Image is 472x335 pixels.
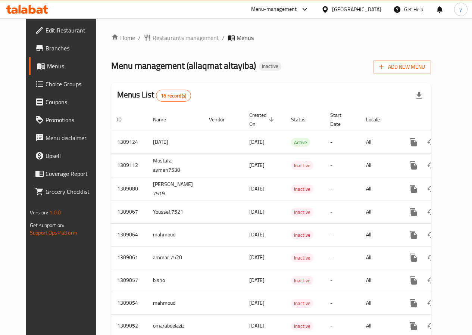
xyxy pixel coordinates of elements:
span: Active [291,138,310,147]
span: y [459,5,462,13]
td: All [360,153,398,177]
td: 1309067 [111,201,147,223]
span: Inactive [291,276,313,285]
td: 1309054 [111,292,147,314]
td: - [324,269,360,292]
td: 1309080 [111,177,147,201]
span: Promotions [46,115,99,124]
span: [DATE] [249,160,265,170]
span: [DATE] [249,184,265,193]
button: Change Status [422,294,440,312]
button: more [404,249,422,267]
div: Inactive [291,299,313,308]
td: All [360,201,398,223]
td: All [360,246,398,269]
span: [DATE] [249,252,265,262]
td: 1309061 [111,246,147,269]
div: Total records count [156,90,191,102]
button: more [404,156,422,174]
button: more [404,272,422,289]
a: Menu disclaimer [29,129,105,147]
span: Grocery Checklist [46,187,99,196]
span: Edit Restaurant [46,26,99,35]
td: - [324,246,360,269]
td: 1309124 [111,131,147,153]
td: Youssef.7521 [147,201,203,223]
li: / [138,33,141,42]
button: Change Status [422,249,440,267]
td: 1309057 [111,269,147,292]
td: mahmoud [147,223,203,246]
td: All [360,131,398,153]
button: Change Status [422,156,440,174]
td: All [360,177,398,201]
td: bisho [147,269,203,292]
td: All [360,292,398,314]
span: Name [153,115,176,124]
button: more [404,226,422,244]
button: Add New Menu [373,60,431,74]
span: 16 record(s) [156,92,191,99]
span: [DATE] [249,207,265,217]
span: [DATE] [249,275,265,285]
a: Promotions [29,111,105,129]
span: Restaurants management [153,33,219,42]
div: Inactive [291,230,313,239]
span: Get support on: [30,220,64,230]
span: Menu disclaimer [46,133,99,142]
span: Version: [30,208,48,217]
button: more [404,180,422,198]
a: Coverage Report [29,165,105,183]
button: Change Status [422,180,440,198]
nav: breadcrumb [111,33,431,42]
a: Restaurants management [144,33,219,42]
div: Inactive [291,322,313,331]
span: [DATE] [249,137,265,147]
td: mahmoud [147,292,203,314]
td: 1309064 [111,223,147,246]
span: Locale [366,115,390,124]
span: Coupons [46,97,99,106]
span: Menus [47,62,99,71]
a: Branches [29,39,105,57]
td: [PERSON_NAME] 7519 [147,177,203,201]
button: more [404,133,422,151]
button: Change Status [422,226,440,244]
a: Menus [29,57,105,75]
span: Choice Groups [46,80,99,89]
div: Menu-management [251,5,297,14]
td: [DATE] [147,131,203,153]
td: - [324,292,360,314]
span: 1.0.0 [49,208,61,217]
div: [GEOGRAPHIC_DATA] [332,5,381,13]
td: - [324,153,360,177]
span: Add New Menu [379,62,425,72]
td: All [360,269,398,292]
td: - [324,201,360,223]
h2: Menus List [117,89,191,102]
a: Coupons [29,93,105,111]
a: Choice Groups [29,75,105,93]
button: more [404,294,422,312]
span: Inactive [291,185,313,193]
span: [DATE] [249,230,265,239]
button: more [404,317,422,335]
td: - [324,223,360,246]
a: Upsell [29,147,105,165]
a: Home [111,33,135,42]
td: - [324,177,360,201]
span: Branches [46,44,99,53]
a: Support.OpsPlatform [30,228,77,238]
a: Edit Restaurant [29,21,105,39]
td: ammar 7520 [147,246,203,269]
button: more [404,203,422,221]
div: Export file [410,87,428,105]
span: Start Date [330,111,351,128]
a: Grocery Checklist [29,183,105,201]
span: [DATE] [249,321,265,331]
span: Inactive [291,208,313,217]
span: Upsell [46,151,99,160]
div: Inactive [291,253,313,262]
